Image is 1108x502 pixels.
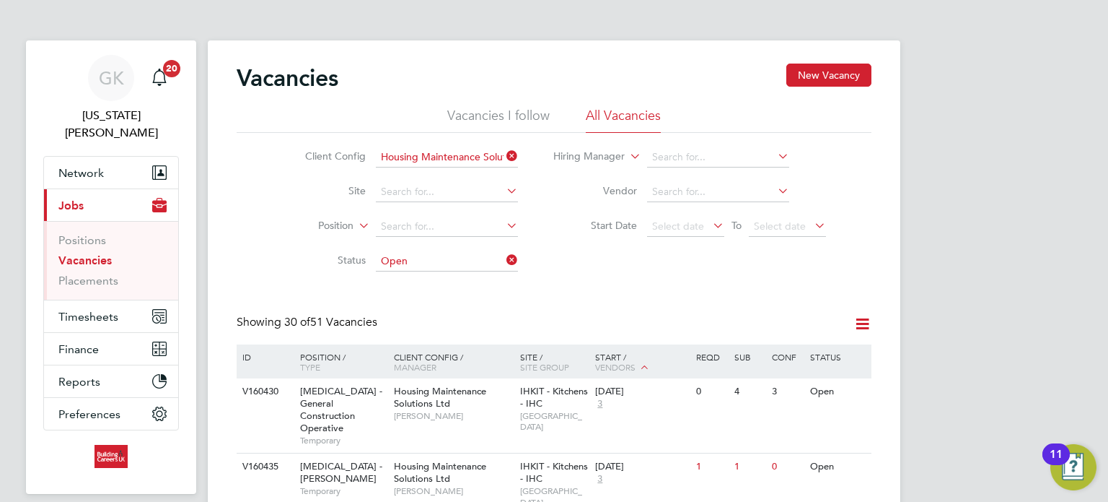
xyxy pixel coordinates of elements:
[44,398,178,430] button: Preferences
[239,454,289,480] div: V160435
[94,445,127,468] img: buildingcareersuk-logo-retina.png
[520,460,588,485] span: IHKIT - Kitchens - IHC
[731,454,768,480] div: 1
[44,300,178,332] button: Timesheets
[542,150,625,164] label: Hiring Manager
[284,315,377,329] span: 51 Vacancies
[647,182,789,202] input: Search for...
[731,345,768,369] div: Sub
[595,361,636,373] span: Vendors
[394,410,513,422] span: [PERSON_NAME]
[806,345,869,369] div: Status
[592,345,692,381] div: Start /
[58,375,100,389] span: Reports
[595,386,689,398] div: [DATE]
[520,385,588,410] span: IHKIT - Kitchens - IHC
[300,435,387,446] span: Temporary
[1050,454,1063,473] div: 11
[58,166,104,180] span: Network
[239,378,289,405] div: V160430
[376,147,518,168] input: Search for...
[376,217,518,237] input: Search for...
[554,184,637,197] label: Vendor
[586,107,661,133] li: All Vacancies
[754,220,806,233] span: Select date
[516,345,592,379] div: Site /
[271,219,353,233] label: Position
[58,274,118,287] a: Placements
[44,221,178,300] div: Jobs
[44,365,178,397] button: Reports
[58,233,106,247] a: Positions
[26,40,196,494] nav: Main navigation
[58,342,99,356] span: Finance
[376,182,518,202] input: Search for...
[300,385,382,434] span: [MEDICAL_DATA] - General Construction Operative
[786,64,871,87] button: New Vacancy
[394,361,436,373] span: Manager
[43,445,179,468] a: Go to home page
[731,378,768,405] div: 4
[806,454,869,480] div: Open
[768,345,806,369] div: Conf
[390,345,516,379] div: Client Config /
[283,254,366,267] label: Status
[394,460,486,485] span: Housing Maintenance Solutions Ltd
[237,315,380,330] div: Showing
[237,64,338,92] h2: Vacancies
[768,378,806,405] div: 3
[44,333,178,365] button: Finance
[58,199,84,212] span: Jobs
[300,460,382,485] span: [MEDICAL_DATA] - [PERSON_NAME]
[44,157,178,189] button: Network
[44,189,178,221] button: Jobs
[595,398,604,410] span: 3
[283,184,366,197] label: Site
[58,407,120,421] span: Preferences
[239,345,289,369] div: ID
[394,485,513,497] span: [PERSON_NAME]
[520,361,569,373] span: Site Group
[163,60,180,77] span: 20
[595,461,689,473] div: [DATE]
[300,485,387,497] span: Temporary
[652,220,704,233] span: Select date
[520,410,589,433] span: [GEOGRAPHIC_DATA]
[692,378,730,405] div: 0
[806,378,869,405] div: Open
[768,454,806,480] div: 0
[145,55,174,101] a: 20
[727,216,746,235] span: To
[692,454,730,480] div: 1
[58,310,118,324] span: Timesheets
[58,254,112,267] a: Vacancies
[447,107,550,133] li: Vacancies I follow
[99,69,124,87] span: GK
[300,361,320,373] span: Type
[43,107,179,142] span: Georgia King
[289,345,390,379] div: Position /
[1050,444,1096,490] button: Open Resource Center, 11 new notifications
[283,150,366,163] label: Client Config
[595,473,604,485] span: 3
[692,345,730,369] div: Reqd
[376,251,518,272] input: Select one
[394,385,486,410] span: Housing Maintenance Solutions Ltd
[284,315,310,329] span: 30 of
[554,219,637,232] label: Start Date
[43,55,179,142] a: GK[US_STATE][PERSON_NAME]
[647,147,789,168] input: Search for...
